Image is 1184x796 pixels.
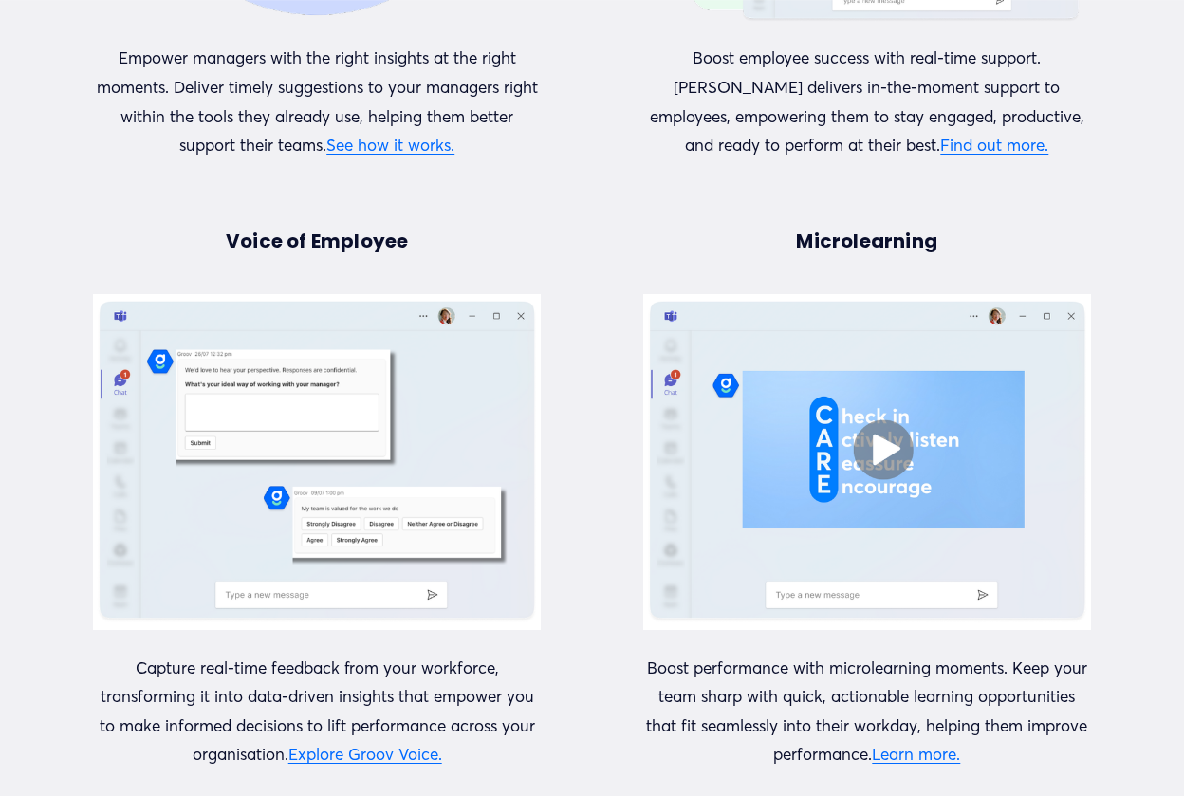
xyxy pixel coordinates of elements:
[93,654,541,769] p: Capture real-time feedback from your workforce, transforming it into data-driven insights that em...
[226,228,408,254] strong: Voice of Employee
[326,135,454,155] a: See how it works.
[643,44,1091,159] p: Boost employee success with real-time support. [PERSON_NAME] delivers in-the-moment support to em...
[643,654,1091,769] p: Boost performance with microlearning moments. Keep your team sharp with quick, actionable learnin...
[872,744,960,764] a: Learn more.
[93,44,541,159] p: Empower managers with the right insights at the right moments. Deliver timely suggestions to your...
[288,744,442,764] a: Explore Groov Voice.
[796,228,937,254] strong: Microlearning
[940,135,1048,155] a: Find out more.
